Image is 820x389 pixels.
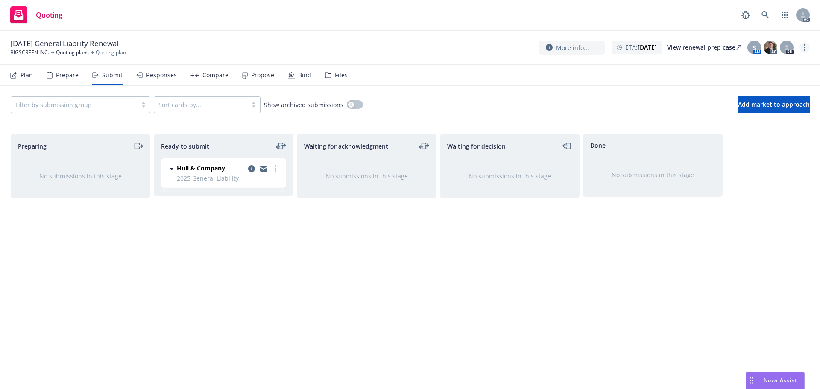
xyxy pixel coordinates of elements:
a: moveLeftRight [276,141,286,151]
span: Add market to approach [738,100,810,108]
div: Compare [202,72,228,79]
a: copy logging email [246,164,257,174]
img: photo [764,41,777,54]
a: Report a Bug [737,6,754,23]
a: moveLeftRight [419,141,429,151]
span: Quoting plan [96,49,126,56]
a: copy logging email [258,164,269,174]
strong: [DATE] [638,43,657,51]
button: More info... [539,41,605,55]
div: Propose [251,72,274,79]
span: [DATE] General Liability Renewal [10,38,118,49]
span: More info... [556,43,589,52]
a: more [270,164,281,174]
a: Quoting [7,3,66,27]
div: Submit [102,72,123,79]
span: Nova Assist [764,377,797,384]
div: Prepare [56,72,79,79]
span: ETA : [625,43,657,52]
span: Ready to submit [161,142,209,151]
div: No submissions in this stage [597,170,709,179]
a: Search [757,6,774,23]
span: Preparing [18,142,47,151]
a: moveRight [133,141,143,151]
div: No submissions in this stage [454,172,565,181]
a: BIGSCREEN INC. [10,49,49,56]
span: Waiting for acknowledgment [304,142,388,151]
a: Switch app [776,6,794,23]
a: moveLeft [562,141,572,151]
div: Drag to move [746,372,757,389]
div: No submissions in this stage [311,172,422,181]
div: Bind [298,72,311,79]
button: Nova Assist [746,372,805,389]
a: Quoting plans [56,49,89,56]
span: Show archived submissions [264,100,343,109]
div: Files [335,72,348,79]
span: Quoting [36,12,62,18]
a: View renewal prep case [667,41,741,54]
span: 2025 General Liability [177,174,281,183]
span: Hull & Company [177,164,225,173]
span: S [753,43,756,52]
span: Waiting for decision [447,142,506,151]
div: Plan [20,72,33,79]
div: No submissions in this stage [25,172,136,181]
button: Add market to approach [738,96,810,113]
div: Responses [146,72,177,79]
span: Done [590,141,606,150]
a: more [799,42,810,53]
